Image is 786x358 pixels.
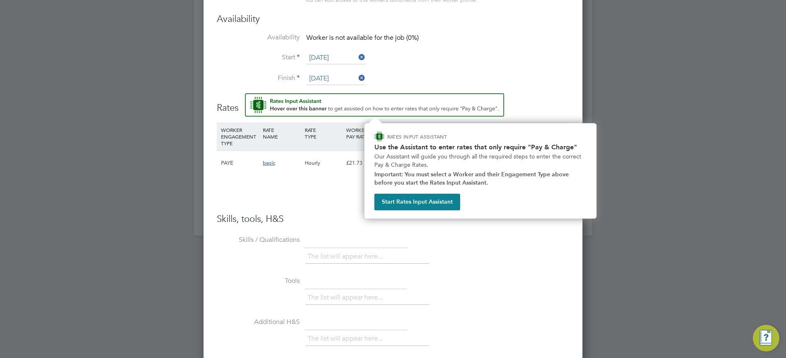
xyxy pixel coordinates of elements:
[364,123,597,219] div: How to input Rates that only require Pay & Charge
[428,122,470,144] div: EMPLOYER COST
[374,194,460,210] button: Start Rates Input Assistant
[374,171,570,186] strong: Important: You must select a Worker and their Engagement Type above before you start the Rates In...
[245,93,504,117] button: Rate Assistant
[217,13,569,25] h3: Availability
[217,33,300,42] label: Availability
[306,52,365,64] input: Select one
[512,122,539,151] div: AGENCY CHARGE RATE
[344,151,386,175] div: £21.73
[344,122,386,144] div: WORKER PAY RATE
[217,236,300,244] label: Skills / Qualifications
[261,122,303,144] div: RATE NAME
[219,122,261,151] div: WORKER ENGAGEMENT TYPE
[308,292,386,303] li: The list will appear here...
[217,93,569,114] h3: Rates
[303,122,344,144] div: RATE TYPE
[374,153,587,169] p: Our Assistant will guide you through all the required steps to enter the correct Pay & Charge Rates.
[306,73,365,85] input: Select one
[217,74,300,83] label: Finish
[306,34,419,42] span: Worker is not available for the job (0%)
[219,151,261,175] div: PAYE
[470,122,512,144] div: AGENCY MARKUP
[217,53,300,62] label: Start
[217,277,300,285] label: Tools
[753,325,779,351] button: Engage Resource Center
[303,151,344,175] div: Hourly
[374,143,587,151] h2: Use the Assistant to enter rates that only require "Pay & Charge"
[387,133,491,140] p: RATES INPUT ASSISTANT
[308,333,386,344] li: The list will appear here...
[374,132,384,141] img: ENGAGE Assistant Icon
[217,213,569,225] h3: Skills, tools, H&S
[308,251,386,262] li: The list will appear here...
[217,318,300,326] label: Additional H&S
[263,159,275,166] span: basic
[386,122,428,144] div: HOLIDAY PAY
